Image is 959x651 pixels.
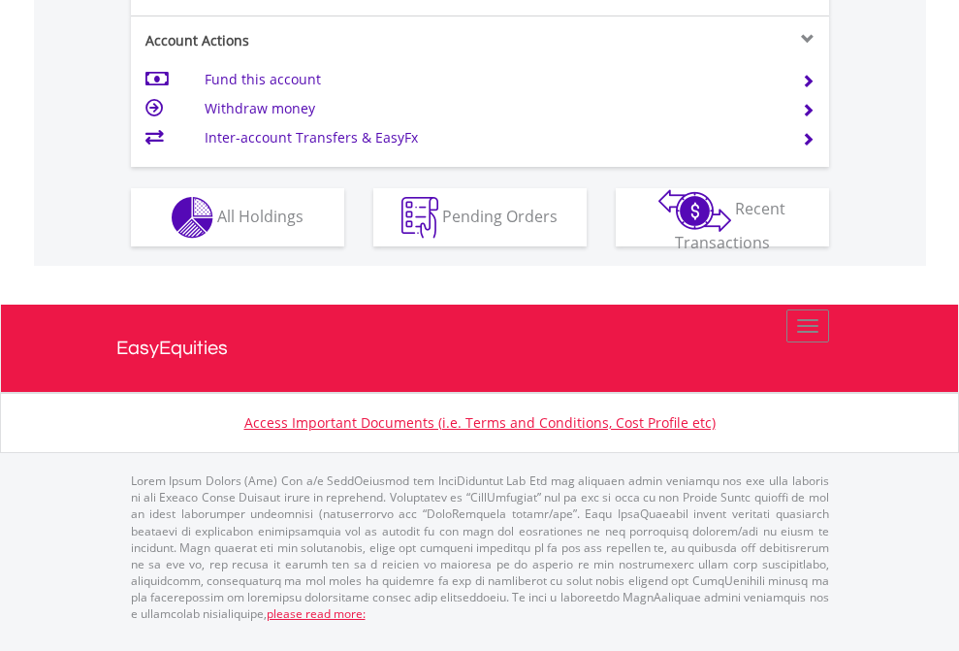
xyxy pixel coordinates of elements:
[172,197,213,239] img: holdings-wht.png
[131,472,829,622] p: Lorem Ipsum Dolors (Ame) Con a/e SeddOeiusmod tem InciDiduntut Lab Etd mag aliquaen admin veniamq...
[244,413,716,432] a: Access Important Documents (i.e. Terms and Conditions, Cost Profile etc)
[205,65,778,94] td: Fund this account
[217,205,304,226] span: All Holdings
[131,31,480,50] div: Account Actions
[658,189,731,232] img: transactions-zar-wht.png
[442,205,558,226] span: Pending Orders
[401,197,438,239] img: pending_instructions-wht.png
[116,305,844,392] a: EasyEquities
[205,94,778,123] td: Withdraw money
[373,188,587,246] button: Pending Orders
[205,123,778,152] td: Inter-account Transfers & EasyFx
[616,188,829,246] button: Recent Transactions
[131,188,344,246] button: All Holdings
[267,605,366,622] a: please read more:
